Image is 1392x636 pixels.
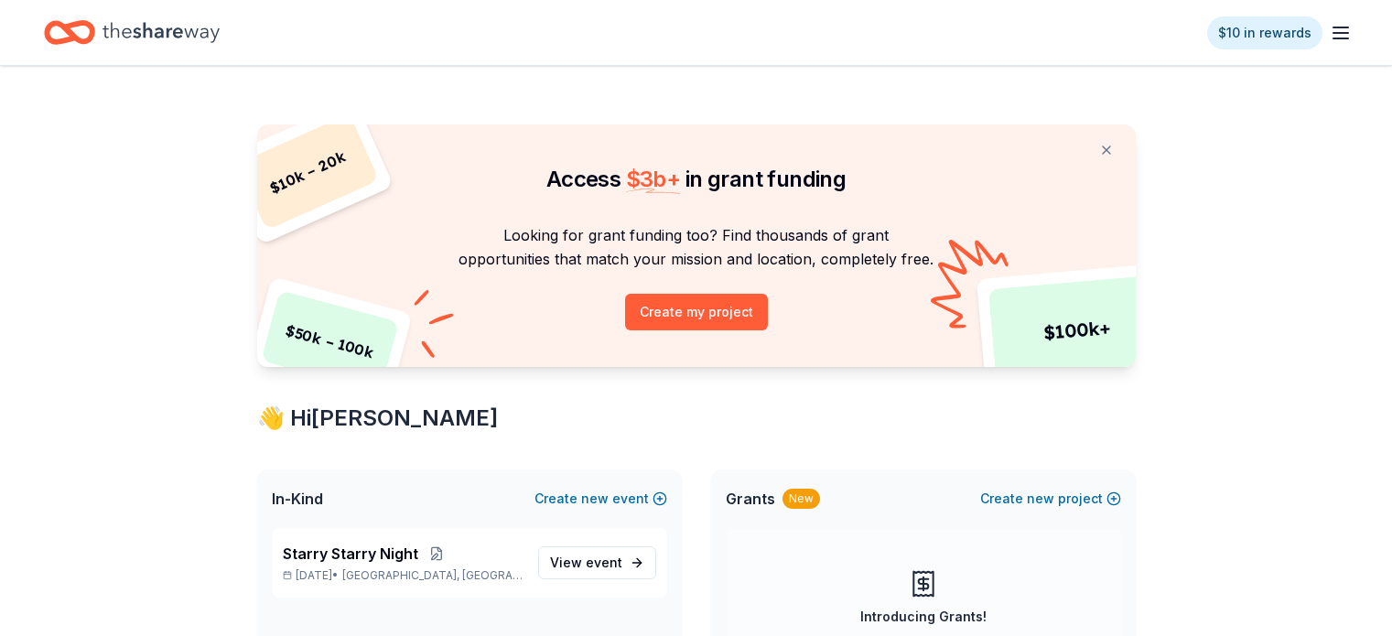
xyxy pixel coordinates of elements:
span: [GEOGRAPHIC_DATA], [GEOGRAPHIC_DATA] [342,568,523,583]
span: Starry Starry Night [283,543,418,565]
span: In-Kind [272,488,323,510]
div: 👋 Hi [PERSON_NAME] [257,404,1136,433]
span: new [1027,488,1054,510]
span: View [550,552,622,574]
button: Create my project [625,294,768,330]
p: Looking for grant funding too? Find thousands of grant opportunities that match your mission and ... [279,223,1114,272]
div: New [782,489,820,509]
div: $ 10k – 20k [236,113,379,231]
div: Introducing Grants! [860,606,987,628]
span: $ 3b + [626,166,681,192]
a: View event [538,546,656,579]
button: Createnewproject [980,488,1121,510]
span: Grants [726,488,775,510]
p: [DATE] • [283,568,523,583]
span: Access in grant funding [546,166,846,192]
span: new [581,488,609,510]
span: event [586,555,622,570]
a: Home [44,11,220,54]
button: Createnewevent [534,488,667,510]
a: $10 in rewards [1207,16,1322,49]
